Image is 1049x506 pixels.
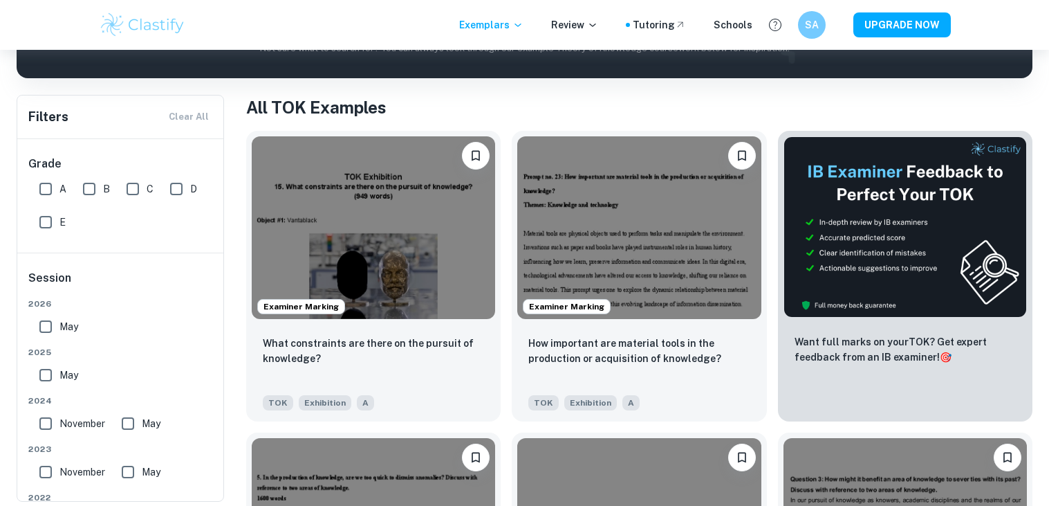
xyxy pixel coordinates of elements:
span: Examiner Marking [523,300,610,313]
button: Bookmark [994,444,1021,471]
span: TOK [528,395,559,410]
span: 2022 [28,491,214,504]
p: Want full marks on your TOK ? Get expert feedback from an IB examiner! [795,334,1016,365]
h6: Grade [28,156,214,172]
a: ThumbnailWant full marks on yourTOK? Get expert feedback from an IB examiner! [778,131,1032,422]
p: Exemplars [459,17,523,33]
span: May [59,319,78,334]
span: 2023 [28,443,214,455]
span: A [357,395,374,410]
p: What constraints are there on the pursuit of knowledge? [263,336,484,366]
span: D [190,181,197,197]
button: UPGRADE NOW [853,12,951,37]
a: Tutoring [633,17,686,33]
span: Examiner Marking [258,300,344,313]
span: 2024 [28,395,214,407]
h6: Session [28,270,214,298]
span: May [142,464,160,480]
span: B [103,181,110,197]
p: How important are material tools in the production or acquisition of knowledge? [528,336,750,366]
button: Bookmark [462,142,490,170]
span: Exhibition [299,395,351,410]
span: 2025 [28,346,214,359]
span: November [59,416,105,431]
button: Help and Feedback [763,13,787,37]
button: Bookmark [728,142,756,170]
img: TOK Exhibition example thumbnail: How important are material tools in the [517,136,761,319]
button: Bookmark [462,444,490,471]
span: November [59,464,105,480]
a: Examiner MarkingBookmarkWhat constraints are there on the pursuit of knowledge?TOKExhibitionA [246,131,501,422]
span: A [622,395,640,410]
button: SA [798,11,826,39]
span: 🎯 [940,352,951,363]
img: TOK Exhibition example thumbnail: What constraints are there on the pursui [252,136,495,319]
img: Clastify logo [99,11,187,39]
p: Review [551,17,598,33]
span: 2026 [28,298,214,310]
span: A [59,181,66,197]
h1: All TOK Examples [246,95,1032,120]
span: May [142,416,160,431]
h6: SA [804,17,819,33]
h6: Filters [28,107,68,127]
span: C [147,181,154,197]
span: TOK [263,395,293,410]
span: E [59,215,66,230]
span: May [59,368,78,383]
span: Exhibition [564,395,617,410]
img: Thumbnail [783,136,1027,318]
a: Examiner MarkingBookmarkHow important are material tools in the production or acquisition of know... [512,131,766,422]
button: Bookmark [728,444,756,471]
a: Schools [714,17,752,33]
